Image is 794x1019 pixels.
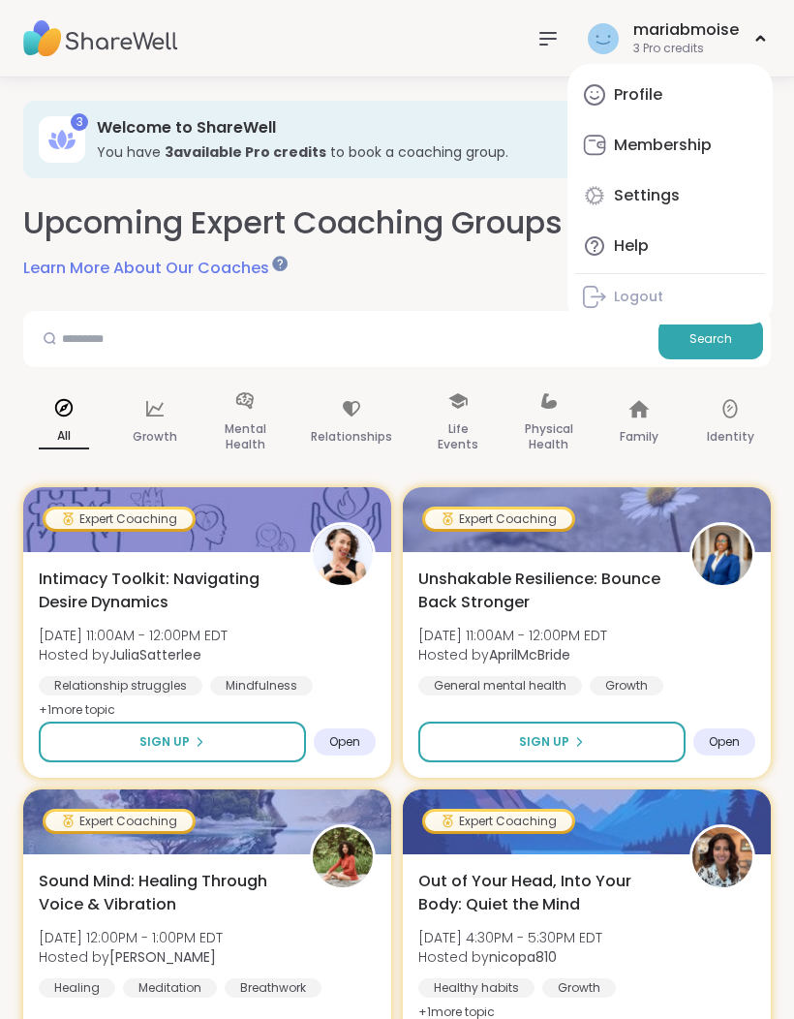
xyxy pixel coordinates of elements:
[418,928,602,947] span: [DATE] 4:30PM - 5:30PM EDT
[220,417,270,456] p: Mental Health
[225,978,321,998] div: Breathwork
[39,722,306,762] button: Sign Up
[39,568,289,614] span: Intimacy Toolkit: Navigating Desire Dynamics
[575,223,765,269] a: Help
[23,5,178,73] img: ShareWell Nav Logo
[39,424,89,449] p: All
[39,947,223,967] span: Hosted by
[39,928,223,947] span: [DATE] 12:00PM - 1:00PM EDT
[139,733,190,751] span: Sign Up
[39,978,115,998] div: Healing
[575,278,765,317] a: Logout
[39,676,202,695] div: Relationship struggles
[418,978,534,998] div: Healthy habits
[689,330,732,348] span: Search
[23,201,563,245] h2: Upcoming Expert Coaching Groups
[709,734,740,750] span: Open
[575,172,765,219] a: Settings
[313,525,373,585] img: JuliaSatterlee
[425,812,572,831] div: Expert Coaching
[418,645,607,664] span: Hosted by
[658,319,763,359] button: Search
[614,135,712,156] div: Membership
[272,256,288,271] iframe: Spotlight
[418,722,686,762] button: Sign Up
[489,947,557,967] b: nicopa810
[633,41,739,57] div: 3 Pro credits
[418,568,668,614] span: Unshakable Resilience: Bounce Back Stronger
[210,676,313,695] div: Mindfulness
[418,626,607,645] span: [DATE] 11:00AM - 12:00PM EDT
[575,122,765,169] a: Membership
[692,525,752,585] img: AprilMcBride
[311,425,392,448] p: Relationships
[109,947,216,967] b: [PERSON_NAME]
[575,72,765,118] a: Profile
[123,978,217,998] div: Meditation
[614,235,649,257] div: Help
[165,142,326,162] b: 3 available Pro credit s
[433,417,483,456] p: Life Events
[707,425,754,448] p: Identity
[97,142,573,162] h3: You have to book a coaching group.
[614,185,680,206] div: Settings
[23,257,285,280] a: Learn More About Our Coaches
[46,509,193,529] div: Expert Coaching
[418,676,582,695] div: General mental health
[39,626,228,645] span: [DATE] 11:00AM - 12:00PM EDT
[542,978,616,998] div: Growth
[46,812,193,831] div: Expert Coaching
[590,676,663,695] div: Growth
[425,509,572,529] div: Expert Coaching
[418,870,668,916] span: Out of Your Head, Into Your Body: Quiet the Mind
[633,19,739,41] div: mariabmoise
[620,425,658,448] p: Family
[71,113,88,131] div: 3
[109,645,201,664] b: JuliaSatterlee
[614,84,662,106] div: Profile
[692,827,752,887] img: nicopa810
[313,827,373,887] img: Joana_Ayala
[524,417,574,456] p: Physical Health
[489,645,570,664] b: AprilMcBride
[97,117,573,139] h3: Welcome to ShareWell
[519,733,569,751] span: Sign Up
[614,288,663,307] div: Logout
[588,23,619,54] img: mariabmoise
[329,734,360,750] span: Open
[39,870,289,916] span: Sound Mind: Healing Through Voice & Vibration
[133,425,177,448] p: Growth
[39,645,228,664] span: Hosted by
[418,947,602,967] span: Hosted by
